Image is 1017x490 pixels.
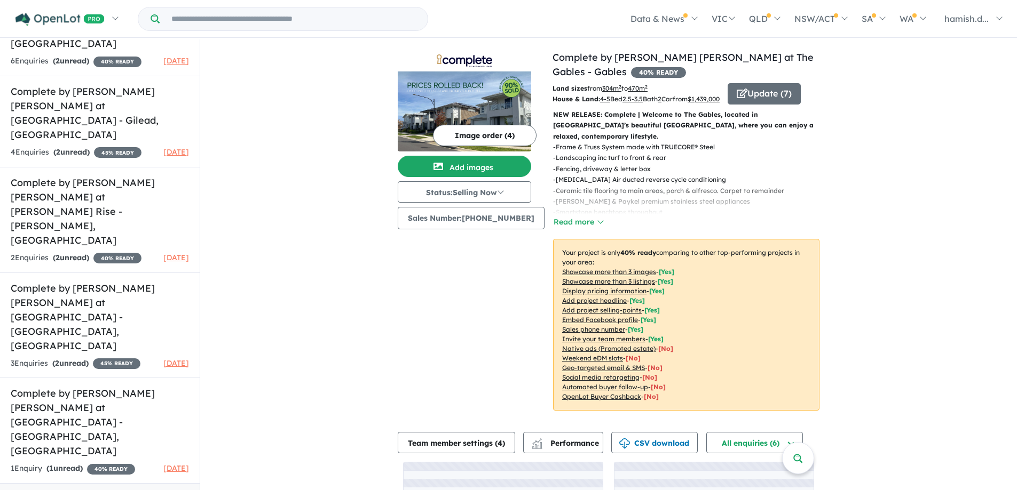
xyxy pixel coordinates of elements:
span: [DATE] [163,147,189,157]
span: [DATE] [163,253,189,262]
img: line-chart.svg [532,438,542,444]
u: $ 1,439,000 [688,95,720,103]
p: - Landscaping inc turf to front & rear [553,152,828,163]
span: [No] [648,364,663,372]
span: 2 [55,358,59,368]
h5: Complete by [PERSON_NAME] [PERSON_NAME] at [PERSON_NAME] Rise - [PERSON_NAME] , [GEOGRAPHIC_DATA] [11,175,189,247]
u: 2.5-3.5 [622,95,643,103]
span: 2 [56,253,60,262]
strong: ( unread) [46,463,83,473]
span: 4 [498,438,502,448]
h5: Complete by [PERSON_NAME] [PERSON_NAME] at [GEOGRAPHIC_DATA] - [GEOGRAPHIC_DATA] , [GEOGRAPHIC_DATA] [11,386,189,458]
strong: ( unread) [53,147,90,157]
span: [No] [651,383,666,391]
span: 2 [56,147,60,157]
img: Complete by McDonald Jones at The Gables - Gables Logo [402,54,527,67]
u: Display pricing information [562,287,647,295]
div: 2 Enquir ies [11,252,141,264]
u: 304 m [602,84,621,92]
sup: 2 [645,84,648,90]
img: download icon [619,438,630,449]
span: [ Yes ] [649,287,665,295]
button: CSV download [611,432,698,453]
img: Complete by McDonald Jones at The Gables - Gables [398,71,531,151]
button: Sales Number:[PHONE_NUMBER] [398,207,545,229]
h5: Complete by [PERSON_NAME] [PERSON_NAME] at [GEOGRAPHIC_DATA] - [GEOGRAPHIC_DATA] , [GEOGRAPHIC_DATA] [11,281,189,353]
span: [ Yes ] [659,268,674,276]
span: 40 % READY [93,57,141,67]
u: Showcase more than 3 listings [562,277,655,285]
u: OpenLot Buyer Cashback [562,392,641,400]
u: 2 [658,95,661,103]
span: [ Yes ] [644,306,660,314]
p: NEW RELEASE: Complete | Welcome to The Gables, located in [GEOGRAPHIC_DATA]’s beautiful [GEOGRAPH... [553,109,819,142]
span: 40 % READY [631,67,686,78]
strong: ( unread) [53,56,89,66]
u: Geo-targeted email & SMS [562,364,645,372]
span: 40 % READY [87,464,135,475]
button: All enquiries (6) [706,432,803,453]
strong: ( unread) [52,358,89,368]
p: - Ceramic tile flooring to main areas, porch & alfresco. Carpet to remainder [553,186,828,196]
u: Add project selling-points [562,306,642,314]
button: Status:Selling Now [398,181,531,203]
p: - Fencing, driveway & letter box [553,164,828,174]
p: Bed Bath Car from [553,94,720,105]
b: House & Land: [553,95,600,103]
u: 470 m [628,84,648,92]
span: [ Yes ] [648,335,664,343]
u: Social media retargeting [562,373,640,381]
span: [No] [642,373,657,381]
span: 1 [49,463,53,473]
span: 45 % READY [93,358,140,369]
b: Land sizes [553,84,587,92]
span: 2 [56,56,60,66]
div: 4 Enquir ies [11,146,141,159]
span: [ Yes ] [658,277,673,285]
div: 3 Enquir ies [11,357,140,370]
u: 4-5 [600,95,610,103]
u: Automated buyer follow-up [562,383,648,391]
img: bar-chart.svg [532,442,542,449]
span: hamish.d... [944,13,989,24]
button: Performance [523,432,603,453]
span: Performance [533,438,599,448]
u: Native ads (Promoted estate) [562,344,656,352]
u: Embed Facebook profile [562,316,638,324]
button: Add images [398,156,531,177]
p: from [553,83,720,94]
p: - Smartstone benchtops throughout [553,207,828,218]
b: 40 % ready [620,248,656,256]
span: [ Yes ] [641,316,656,324]
span: [DATE] [163,463,189,473]
u: Weekend eDM slots [562,354,623,362]
p: - Frame & Truss System made with TRUECORE® Steel [553,142,828,152]
img: Openlot PRO Logo White [15,13,105,26]
span: [No] [658,344,673,352]
p: - [PERSON_NAME] & Paykel premium stainless steel appliances [553,196,828,207]
span: to [621,84,648,92]
u: Invite your team members [562,335,645,343]
h5: Complete by [PERSON_NAME] [PERSON_NAME] at [GEOGRAPHIC_DATA] - Gilead , [GEOGRAPHIC_DATA] [11,84,189,142]
button: Read more [553,216,603,228]
sup: 2 [619,84,621,90]
button: Update (7) [728,83,801,105]
u: Showcase more than 3 images [562,268,656,276]
span: 40 % READY [93,253,141,263]
strong: ( unread) [53,253,89,262]
p: Your project is only comparing to other top-performing projects in your area: - - - - - - - - - -... [553,239,819,411]
p: - [MEDICAL_DATA] Air ducted reverse cycle conditioning [553,174,828,185]
span: [No] [626,354,641,362]
span: [ Yes ] [628,325,643,333]
span: [ Yes ] [629,296,645,304]
span: [DATE] [163,358,189,368]
a: Complete by McDonald Jones at The Gables - Gables LogoComplete by McDonald Jones at The Gables - ... [398,50,531,151]
button: Team member settings (4) [398,432,515,453]
span: [No] [644,392,659,400]
u: Add project headline [562,296,627,304]
input: Try estate name, suburb, builder or developer [162,7,425,30]
span: [DATE] [163,56,189,66]
u: Sales phone number [562,325,625,333]
button: Image order (4) [433,125,537,146]
a: Complete by [PERSON_NAME] [PERSON_NAME] at The Gables - Gables [553,51,814,78]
